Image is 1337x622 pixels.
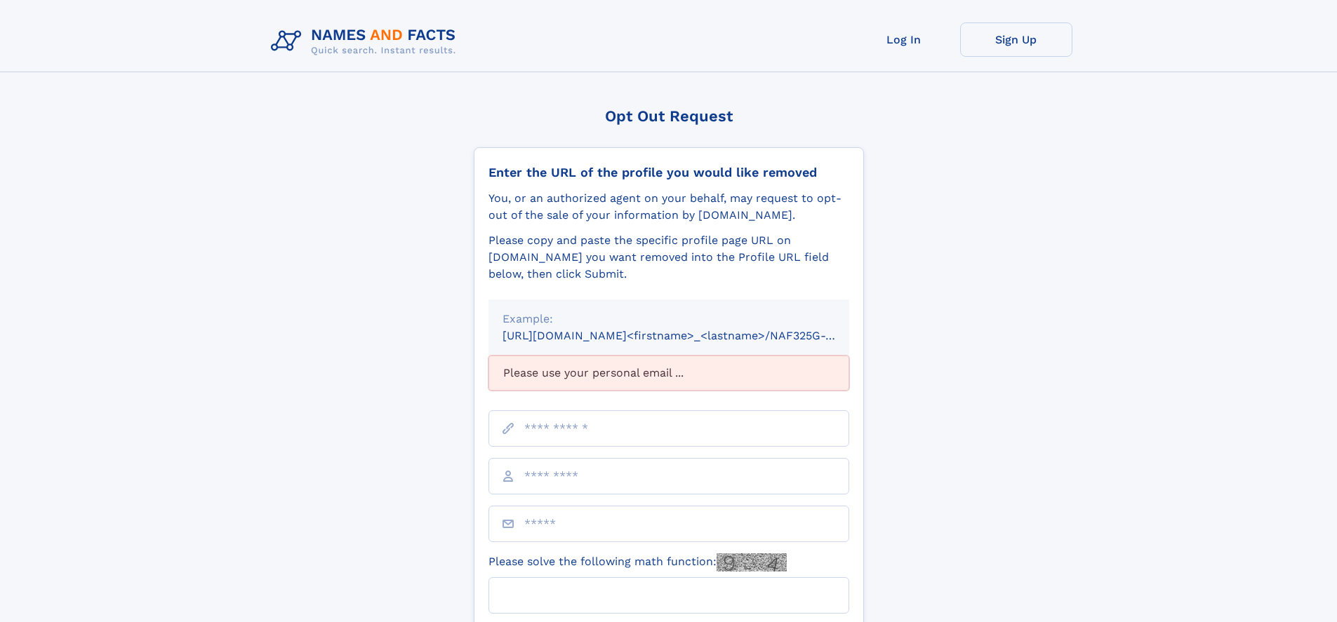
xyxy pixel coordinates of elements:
div: Enter the URL of the profile you would like removed [488,165,849,180]
div: Example: [503,311,835,327]
small: [URL][DOMAIN_NAME]<firstname>_<lastname>/NAF325G-xxxxxxxx [503,329,876,342]
label: Please solve the following math function: [488,553,787,572]
div: Please use your personal email ... [488,356,849,391]
div: You, or an authorized agent on your behalf, may request to opt-out of the sale of your informatio... [488,190,849,224]
div: Opt Out Request [474,107,864,125]
a: Sign Up [960,22,1072,57]
div: Please copy and paste the specific profile page URL on [DOMAIN_NAME] you want removed into the Pr... [488,232,849,283]
a: Log In [848,22,960,57]
img: Logo Names and Facts [265,22,467,60]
